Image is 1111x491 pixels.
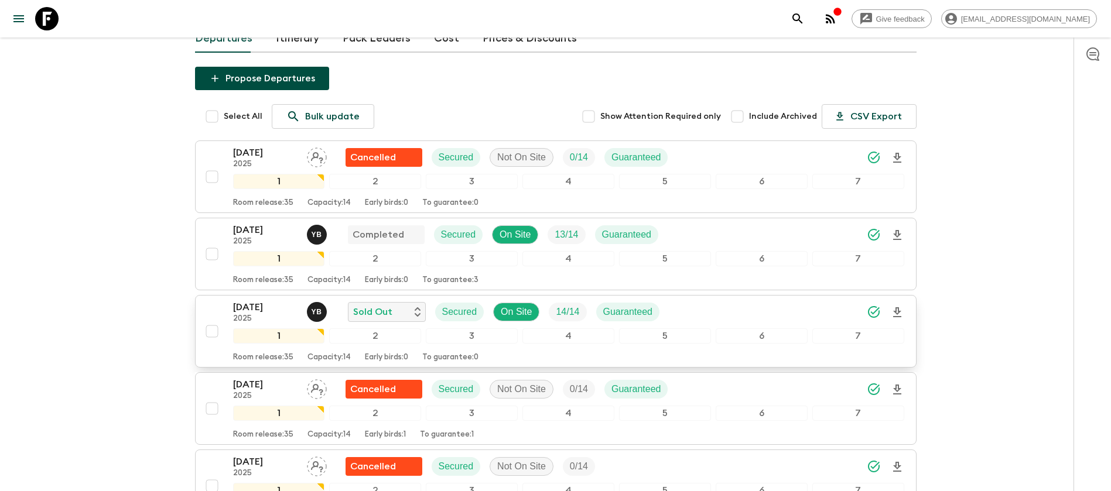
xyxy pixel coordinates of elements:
p: Room release: 35 [233,276,293,285]
div: 4 [522,406,614,421]
div: [EMAIL_ADDRESS][DOMAIN_NAME] [941,9,1097,28]
p: On Site [501,305,532,319]
div: 2 [329,251,421,266]
p: Early birds: 0 [365,353,408,362]
button: menu [7,7,30,30]
svg: Synced Successfully [867,459,881,473]
p: Not On Site [497,150,546,164]
svg: Download Onboarding [890,305,904,320]
p: 14 / 14 [556,305,579,319]
div: 5 [619,328,711,344]
p: To guarantee: 3 [422,276,478,285]
p: 0 / 14 [570,382,588,396]
div: 6 [716,406,808,421]
p: 2025 [233,314,298,324]
svg: Download Onboarding [890,151,904,165]
button: [DATE]2025Yohan BayonaSold OutSecuredOn SiteTrip FillGuaranteed1234567Room release:35Capacity:14E... [195,295,917,368]
div: 3 [426,328,518,344]
p: Bulk update [305,109,360,123]
p: Completed [353,228,404,242]
div: Flash Pack cancellation [346,457,422,476]
p: Capacity: 14 [307,198,351,208]
div: Not On Site [490,457,553,476]
p: Not On Site [497,459,546,473]
p: Secured [442,305,477,319]
button: [DATE]2025Yohan BayonaCompletedSecuredOn SiteTrip FillGuaranteed1234567Room release:35Capacity:14... [195,218,917,290]
p: Capacity: 14 [307,276,351,285]
p: Room release: 35 [233,198,293,208]
span: Yohan Bayona [307,228,329,238]
div: 3 [426,251,518,266]
p: Secured [439,382,474,396]
div: 1 [233,406,325,421]
div: 5 [619,174,711,189]
p: Early birds: 1 [365,430,406,440]
span: Show Attention Required only [600,111,721,122]
p: Guaranteed [603,305,653,319]
div: 2 [329,406,421,421]
p: Cancelled [350,459,396,473]
span: [EMAIL_ADDRESS][DOMAIN_NAME] [955,15,1096,23]
div: On Site [493,303,539,321]
div: 6 [716,174,808,189]
div: 6 [716,328,808,344]
div: Secured [435,303,484,321]
button: search adventures [786,7,809,30]
div: Trip Fill [563,380,595,399]
div: Trip Fill [548,225,585,244]
div: 4 [522,251,614,266]
div: Not On Site [490,148,553,167]
div: 6 [716,251,808,266]
div: 5 [619,406,711,421]
p: Capacity: 14 [307,353,351,362]
p: To guarantee: 0 [422,198,478,208]
div: 4 [522,328,614,344]
p: [DATE] [233,146,298,160]
p: Secured [439,459,474,473]
a: Cost [434,25,459,53]
p: Secured [439,150,474,164]
a: Prices & Discounts [483,25,577,53]
p: Room release: 35 [233,353,293,362]
button: [DATE]2025Assign pack leaderFlash Pack cancellationSecuredNot On SiteTrip FillGuaranteed1234567Ro... [195,140,917,213]
div: 3 [426,406,518,421]
p: [DATE] [233,377,298,392]
p: [DATE] [233,455,298,469]
div: Secured [434,225,483,244]
span: Give feedback [870,15,931,23]
p: 2025 [233,469,298,478]
p: To guarantee: 1 [420,430,474,440]
div: 7 [812,251,904,266]
div: 2 [329,174,421,189]
div: Secured [432,380,481,399]
p: Guaranteed [611,150,661,164]
div: 5 [619,251,711,266]
p: Cancelled [350,150,396,164]
svg: Download Onboarding [890,228,904,242]
p: Cancelled [350,382,396,396]
span: Assign pack leader [307,151,327,160]
p: On Site [500,228,531,242]
span: Assign pack leader [307,460,327,469]
div: On Site [492,225,538,244]
svg: Synced Successfully [867,382,881,396]
svg: Download Onboarding [890,460,904,474]
div: 1 [233,328,325,344]
svg: Synced Successfully [867,150,881,164]
svg: Synced Successfully [867,305,881,319]
p: 2025 [233,392,298,401]
div: 7 [812,328,904,344]
div: Not On Site [490,380,553,399]
div: Secured [432,457,481,476]
p: Early birds: 0 [365,198,408,208]
button: CSV Export [822,104,917,129]
p: Y B [312,307,322,317]
p: Secured [441,228,476,242]
button: YB [307,302,329,322]
p: [DATE] [233,300,298,314]
p: Guaranteed [602,228,652,242]
button: [DATE]2025Assign pack leaderFlash Pack cancellationSecuredNot On SiteTrip FillGuaranteed1234567Ro... [195,372,917,445]
p: 2025 [233,237,298,246]
p: Guaranteed [611,382,661,396]
p: Early birds: 0 [365,276,408,285]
